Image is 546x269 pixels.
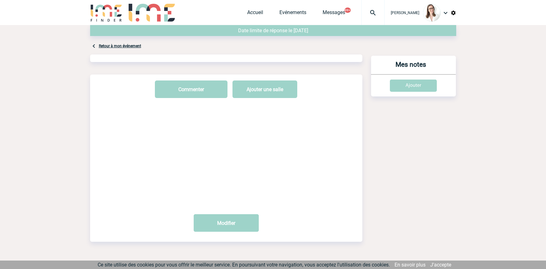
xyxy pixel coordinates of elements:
[344,8,351,13] button: 99+
[247,9,263,18] a: Accueil
[391,11,419,15] span: [PERSON_NAME]
[90,4,123,22] img: IME-Finder
[238,28,308,34] span: Date limite de réponse le [DATE]
[323,9,345,18] a: Messages
[423,4,441,22] img: 122719-0.jpg
[279,9,306,18] a: Evénements
[155,80,227,98] button: Commenter
[430,262,451,268] a: J'accepte
[374,61,448,74] h3: Mes notes
[395,262,426,268] a: En savoir plus
[194,214,259,232] button: Modifier
[99,44,141,48] a: Retour à mon événement
[390,80,437,92] input: Ajouter
[232,80,297,98] button: Ajouter une salle
[98,262,390,268] span: Ce site utilise des cookies pour vous offrir le meilleur service. En poursuivant votre navigation...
